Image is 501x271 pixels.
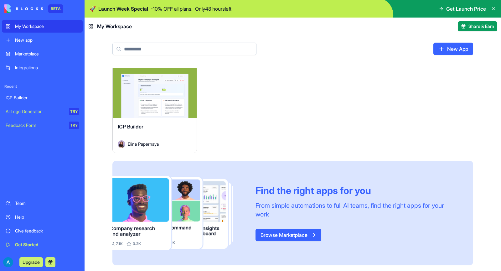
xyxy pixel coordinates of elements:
img: ACg8ocJYY4ynEUSctzA4QsGTJ1Y8PgvLN8VCr69zz3VKK_5KGUj9z_s=s96-c [3,257,13,267]
div: Integrations [15,65,79,71]
span: Get Launch Price [446,5,486,13]
a: Browse Marketplace [256,229,321,241]
a: Team [2,197,83,210]
div: Find the right apps for you [256,185,458,196]
span: 🚀 [90,5,96,13]
a: ICP Builder [2,91,83,104]
div: AI Logo Generator [6,108,65,115]
a: Help [2,211,83,223]
img: Frame_181_egmpey.png [112,176,245,251]
img: logo [4,4,43,13]
a: AI Logo GeneratorTRY [2,105,83,118]
div: New app [15,37,79,43]
a: BETA [4,4,63,13]
p: - 10 % OFF all plans. [151,5,193,13]
span: Elina Papernaya [128,141,159,147]
a: Marketplace [2,48,83,60]
button: Share & Earn [458,21,497,31]
div: Give feedback [15,228,79,234]
div: From simple automations to full AI teams, find the right apps for your work [256,201,458,219]
a: Feedback FormTRY [2,119,83,132]
div: Help [15,214,79,220]
p: Only 48 hours left [195,5,231,13]
a: ICP BuilderAvatarElina Papernaya [112,65,197,153]
span: Recent [2,84,83,89]
span: Share & Earn [468,23,494,29]
div: TRY [69,108,79,115]
div: TRY [69,122,79,129]
div: BETA [48,4,63,13]
div: Team [15,200,79,206]
a: New App [433,43,473,55]
span: ICP Builder [118,123,143,130]
a: Integrations [2,61,83,74]
div: Marketplace [15,51,79,57]
div: My Workspace [15,23,79,29]
span: Launch Week Special [98,5,148,13]
a: Get Started [2,238,83,251]
a: Upgrade [19,259,43,265]
div: Get Started [15,242,79,248]
div: ICP Builder [6,95,79,101]
a: New app [2,34,83,46]
img: Avatar [118,140,125,148]
a: My Workspace [2,20,83,33]
span: My Workspace [97,23,132,30]
div: Feedback Form [6,122,65,128]
a: Give feedback [2,225,83,237]
button: Upgrade [19,257,43,267]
